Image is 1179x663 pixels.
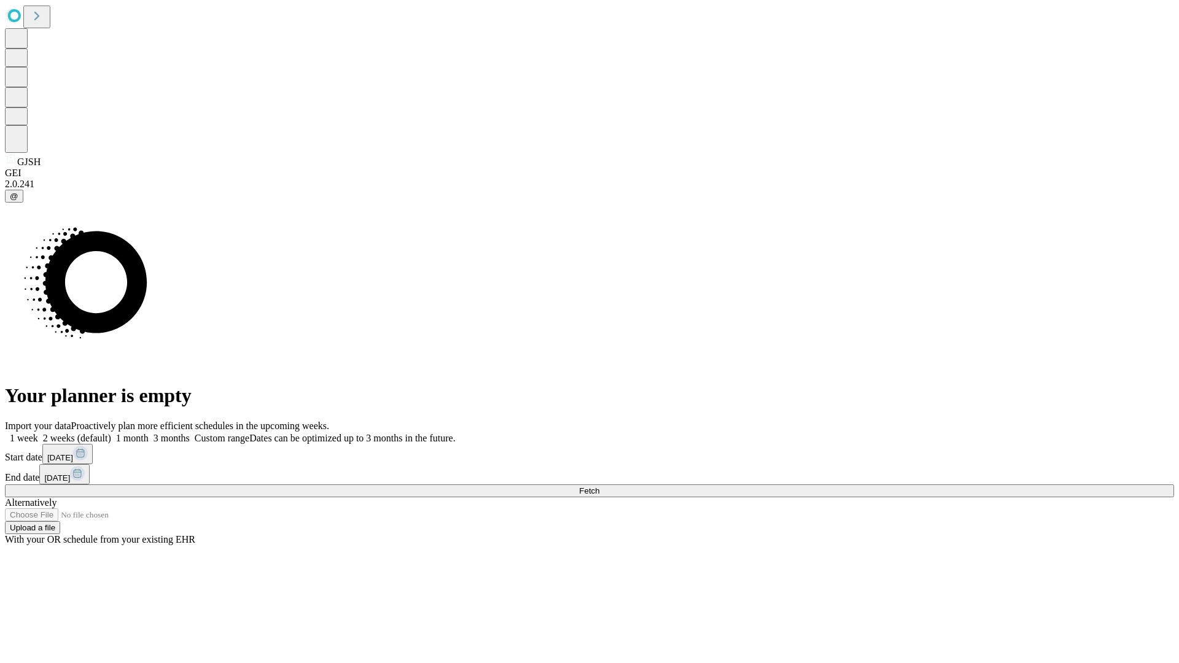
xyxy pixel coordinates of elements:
button: @ [5,190,23,203]
div: Start date [5,444,1174,464]
div: 2.0.241 [5,179,1174,190]
span: 3 months [154,433,190,443]
span: Fetch [579,486,599,495]
h1: Your planner is empty [5,384,1174,407]
span: Alternatively [5,497,56,508]
span: Dates can be optimized up to 3 months in the future. [249,433,455,443]
span: 2 weeks (default) [43,433,111,443]
span: [DATE] [44,473,70,483]
button: Fetch [5,484,1174,497]
span: 1 week [10,433,38,443]
button: Upload a file [5,521,60,534]
button: [DATE] [42,444,93,464]
span: 1 month [116,433,149,443]
span: @ [10,192,18,201]
span: Custom range [195,433,249,443]
span: Import your data [5,421,71,431]
span: With your OR schedule from your existing EHR [5,534,195,545]
span: GJSH [17,157,41,167]
span: Proactively plan more efficient schedules in the upcoming weeks. [71,421,329,431]
div: GEI [5,168,1174,179]
div: End date [5,464,1174,484]
span: [DATE] [47,453,73,462]
button: [DATE] [39,464,90,484]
